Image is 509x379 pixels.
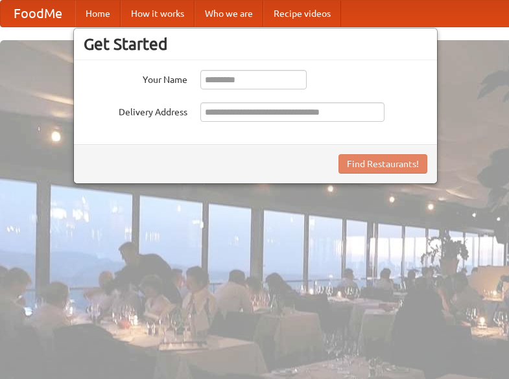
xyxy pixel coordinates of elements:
[263,1,341,27] a: Recipe videos
[195,1,263,27] a: Who we are
[75,1,121,27] a: Home
[1,1,75,27] a: FoodMe
[338,154,427,174] button: Find Restaurants!
[84,102,187,119] label: Delivery Address
[84,34,427,54] h3: Get Started
[84,70,187,86] label: Your Name
[121,1,195,27] a: How it works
